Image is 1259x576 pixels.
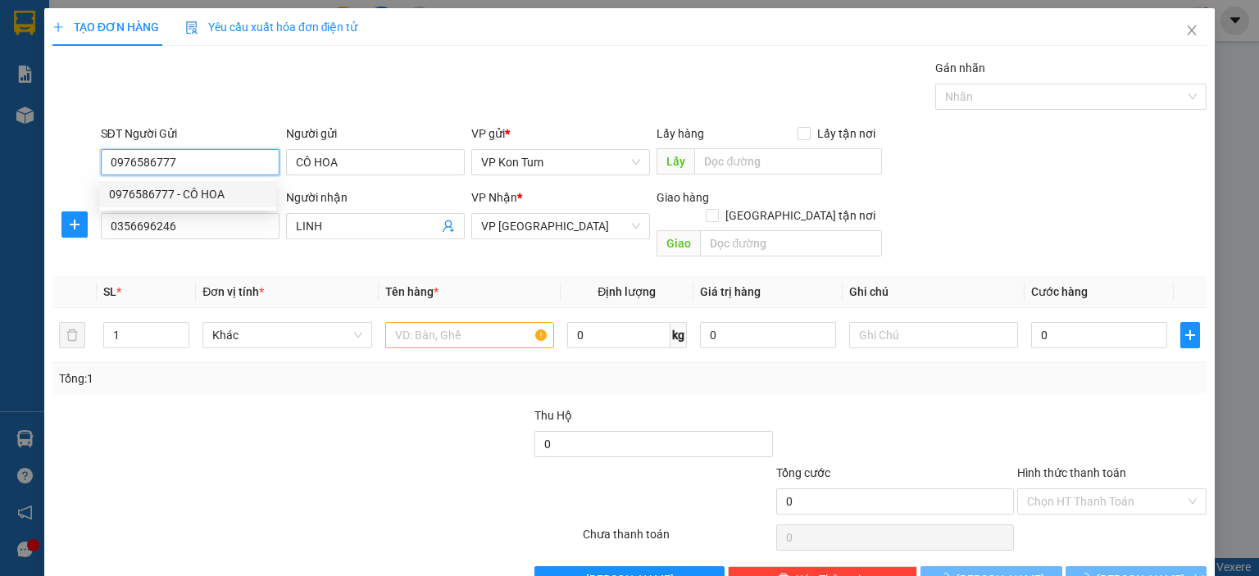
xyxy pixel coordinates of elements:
[581,525,774,554] div: Chưa thanh toán
[471,125,650,143] div: VP gửi
[59,322,85,348] button: delete
[185,20,358,34] span: Yêu cầu xuất hóa đơn điện tử
[62,218,87,231] span: plus
[109,185,266,203] div: 0976586777 - CÔ HOA
[700,285,761,298] span: Giá trị hàng
[1181,329,1199,342] span: plus
[657,148,694,175] span: Lấy
[385,322,554,348] input: VD: Bàn, Ghế
[1017,466,1126,479] label: Hình thức thanh toán
[101,125,280,143] div: SĐT Người Gửi
[61,211,88,238] button: plus
[52,20,159,34] span: TẠO ĐƠN HÀNG
[657,191,709,204] span: Giao hàng
[385,285,439,298] span: Tên hàng
[59,370,487,388] div: Tổng: 1
[212,323,361,347] span: Khác
[657,230,700,256] span: Giao
[843,276,1025,308] th: Ghi chú
[471,191,517,204] span: VP Nhận
[442,220,455,233] span: user-add
[694,148,882,175] input: Dọc đường
[99,181,276,207] div: 0976586777 - CÔ HOA
[1185,24,1198,37] span: close
[935,61,985,75] label: Gán nhãn
[286,125,465,143] div: Người gửi
[52,21,64,33] span: plus
[1169,8,1215,54] button: Close
[185,21,198,34] img: icon
[670,322,687,348] span: kg
[286,188,465,206] div: Người nhận
[202,285,264,298] span: Đơn vị tính
[103,285,116,298] span: SL
[1031,285,1088,298] span: Cước hàng
[534,409,572,422] span: Thu Hộ
[776,466,830,479] span: Tổng cước
[849,322,1018,348] input: Ghi Chú
[700,322,836,348] input: 0
[1180,322,1200,348] button: plus
[481,150,640,175] span: VP Kon Tum
[719,206,882,225] span: [GEOGRAPHIC_DATA] tận nơi
[481,214,640,238] span: VP Đà Nẵng
[811,125,882,143] span: Lấy tận nơi
[598,285,656,298] span: Định lượng
[657,127,704,140] span: Lấy hàng
[700,230,882,256] input: Dọc đường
